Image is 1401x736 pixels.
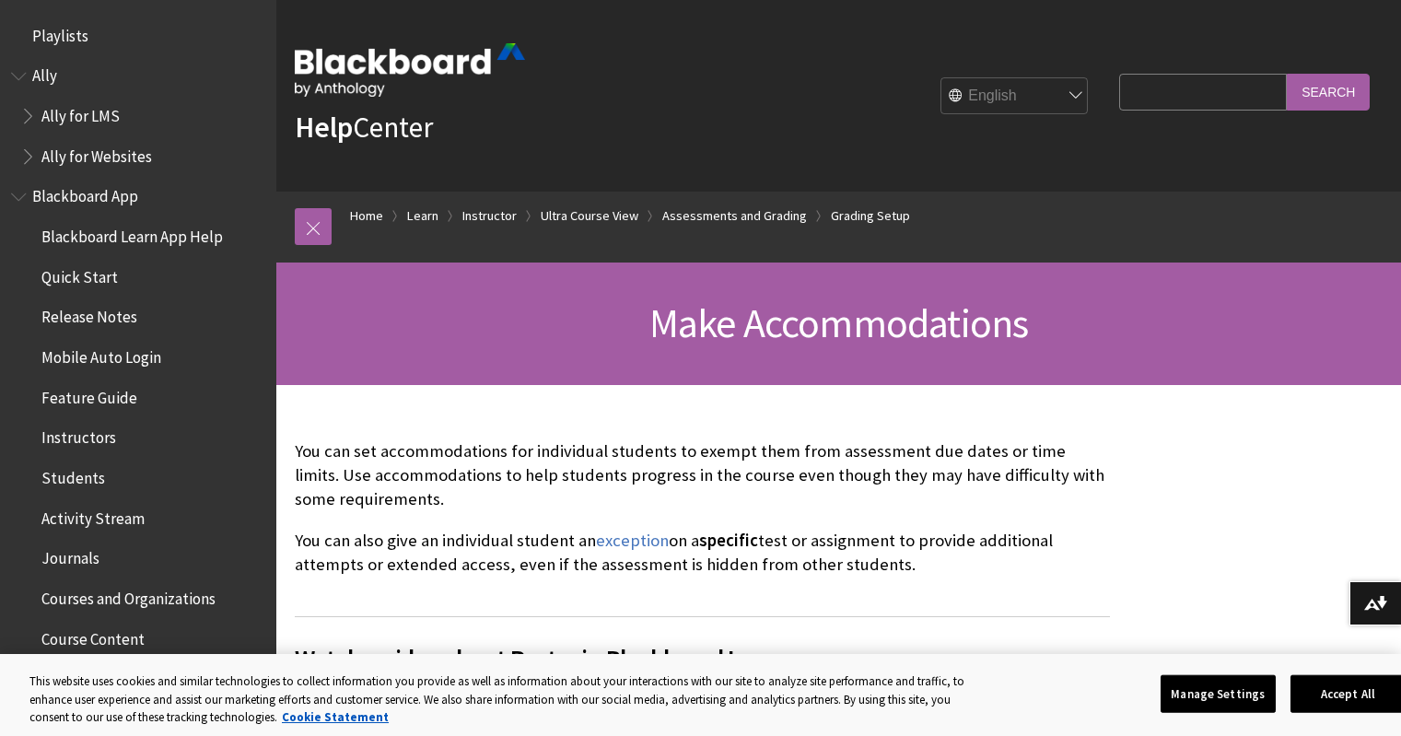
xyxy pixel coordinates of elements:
span: Journals [41,543,99,568]
span: Activity Stream [41,503,145,528]
a: Grading Setup [831,204,910,228]
strong: Help [295,109,353,146]
span: Blackboard Learn App Help [41,221,223,246]
img: Blackboard by Anthology [295,43,525,97]
span: Mobile Auto Login [41,342,161,367]
span: Students [41,462,105,487]
span: Ally [32,61,57,86]
input: Search [1287,74,1370,110]
span: Instructors [41,423,116,448]
nav: Book outline for Anthology Ally Help [11,61,265,172]
p: You can set accommodations for individual students to exempt them from assessment due dates or ti... [295,439,1110,512]
a: Home [350,204,383,228]
div: This website uses cookies and similar technologies to collect information you provide as well as ... [29,672,981,727]
a: Assessments and Grading [662,204,807,228]
select: Site Language Selector [941,78,1089,115]
p: You can also give an individual student an on a test or assignment to provide additional attempts... [295,529,1110,577]
button: Manage Settings [1161,674,1276,713]
span: Quick Start [41,262,118,286]
span: Ally for LMS [41,100,120,125]
span: Make Accommodations [649,298,1029,348]
span: Course Content [41,624,145,648]
span: Blackboard App [32,181,138,206]
span: Playlists [32,20,88,45]
span: Release Notes [41,302,137,327]
span: Ally for Websites [41,141,152,166]
nav: Book outline for Playlists [11,20,265,52]
span: Watch a video about Roster in Blackboard Learn [295,639,1110,678]
a: exception [596,530,669,552]
a: More information about your privacy, opens in a new tab [282,709,389,725]
a: HelpCenter [295,109,433,146]
span: Feature Guide [41,382,137,407]
span: specific [699,530,758,551]
a: Instructor [462,204,517,228]
a: Ultra Course View [541,204,638,228]
a: Learn [407,204,438,228]
span: Courses and Organizations [41,583,216,608]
